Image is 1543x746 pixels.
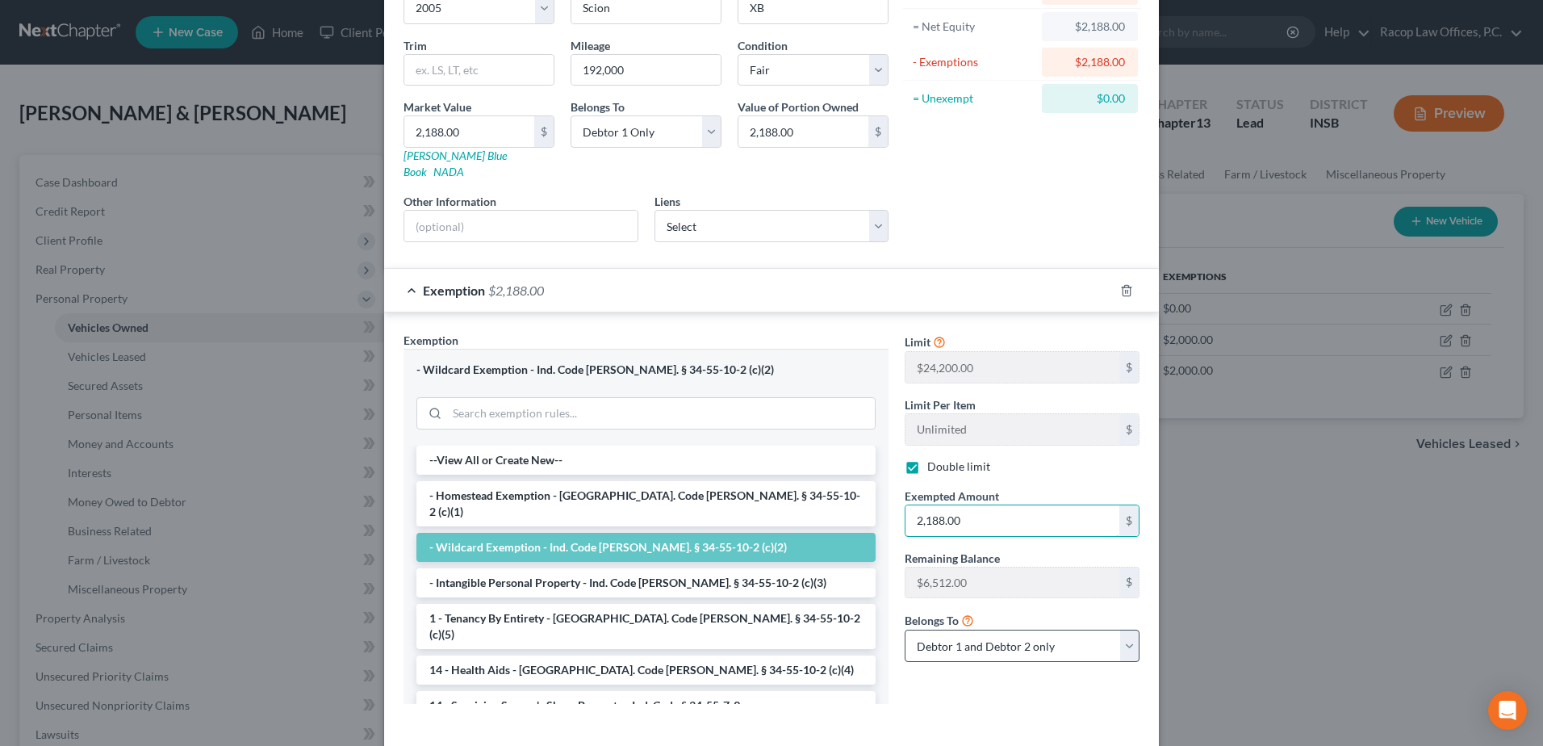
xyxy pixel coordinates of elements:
span: Belongs To [571,100,625,114]
input: -- [571,55,721,86]
li: - Homestead Exemption - [GEOGRAPHIC_DATA]. Code [PERSON_NAME]. § 34-55-10-2 (c)(1) [416,481,876,526]
label: Mileage [571,37,610,54]
div: = Net Equity [913,19,1035,35]
label: Limit Per Item [905,396,976,413]
input: ex. LS, LT, etc [404,55,554,86]
input: -- [905,352,1119,383]
li: 1 - Tenancy By Entirety - [GEOGRAPHIC_DATA]. Code [PERSON_NAME]. § 34-55-10-2 (c)(5) [416,604,876,649]
input: -- [905,568,1119,598]
label: Other Information [404,193,496,210]
label: Double limit [927,459,990,475]
div: $2,188.00 [1055,54,1125,70]
li: - Wildcard Exemption - Ind. Code [PERSON_NAME]. § 34-55-10-2 (c)(2) [416,533,876,562]
label: Value of Portion Owned [738,98,859,115]
li: - Intangible Personal Property - Ind. Code [PERSON_NAME]. § 34-55-10-2 (c)(3) [416,568,876,597]
input: (optional) [404,211,638,241]
li: --View All or Create New-- [416,446,876,475]
label: Liens [654,193,680,210]
input: -- [905,414,1119,445]
label: Remaining Balance [905,550,1000,567]
span: $2,188.00 [488,283,544,298]
div: $0.00 [1055,90,1125,107]
input: 0.00 [905,505,1119,536]
li: 14 - Health Aids - [GEOGRAPHIC_DATA]. Code [PERSON_NAME]. § 34-55-10-2 (c)(4) [416,656,876,685]
div: $ [868,116,888,147]
input: 0.00 [404,116,534,147]
div: $2,188.00 [1055,19,1125,35]
div: $ [1119,568,1139,598]
div: Open Intercom Messenger [1488,691,1527,730]
span: Exempted Amount [905,489,999,503]
div: $ [534,116,554,147]
label: Condition [738,37,788,54]
span: Exemption [404,333,458,347]
a: [PERSON_NAME] Blue Book [404,149,507,178]
div: $ [1119,505,1139,536]
div: - Exemptions [913,54,1035,70]
span: Exemption [423,283,485,298]
div: = Unexempt [913,90,1035,107]
li: 14 - Surviving Spouse's Share Property - Ind. Code § 34-55-7-9 [416,691,876,720]
div: $ [1119,414,1139,445]
input: 0.00 [738,116,868,147]
span: Limit [905,335,930,349]
div: $ [1119,352,1139,383]
span: Belongs To [905,614,959,627]
label: Trim [404,37,427,54]
input: Search exemption rules... [447,398,875,429]
label: Market Value [404,98,471,115]
div: - Wildcard Exemption - Ind. Code [PERSON_NAME]. § 34-55-10-2 (c)(2) [416,363,876,378]
a: NADA [433,165,464,178]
